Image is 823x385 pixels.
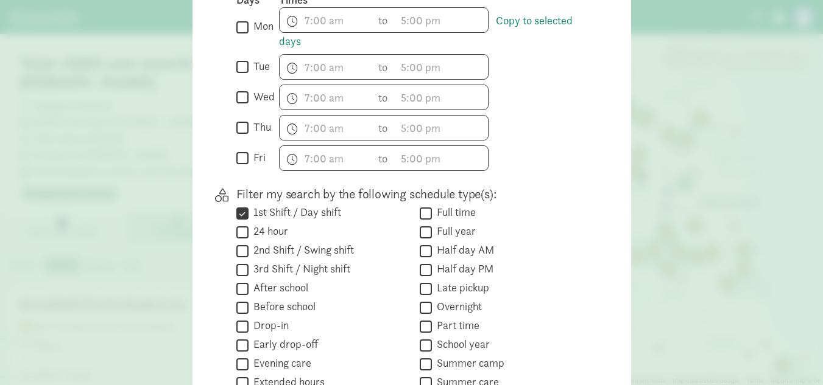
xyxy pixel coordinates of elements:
label: Full year [432,224,476,238]
input: 7:00 am [280,146,372,170]
input: 7:00 am [280,8,372,32]
span: to [378,89,389,106]
label: Evening care [249,356,311,370]
span: to [378,12,389,29]
label: 1st Shift / Day shift [249,205,341,220]
label: Drop-in [249,318,289,333]
label: 3rd Shift / Night shift [249,262,350,276]
label: Full time [432,205,476,220]
label: Half day AM [432,243,494,257]
label: 2nd Shift / Swing shift [249,243,354,257]
label: thu [249,120,271,134]
input: 5:00 pm [395,55,488,79]
label: wed [249,89,275,104]
input: 7:00 am [280,85,372,109]
label: mon [249,19,274,33]
label: Before school [249,299,316,314]
label: 24 hour [249,224,288,238]
input: 5:00 pm [395,116,488,140]
label: Summer camp [432,356,504,370]
p: Filter my search by the following schedule type(s): [236,186,592,203]
span: to [378,59,389,75]
label: After school [249,280,308,295]
input: 5:00 pm [395,85,488,109]
label: tue [249,59,270,74]
input: 7:00 am [280,55,372,79]
label: Part time [432,318,479,333]
input: 5:00 pm [395,146,488,170]
label: fri [249,150,266,165]
input: 7:00 am [280,116,372,140]
label: Late pickup [432,280,489,295]
label: Half day PM [432,262,493,276]
label: School year [432,337,490,352]
span: to [378,150,389,167]
label: Overnight [432,299,482,314]
label: Early drop-off [249,337,318,352]
span: to [378,120,389,136]
input: 5:00 pm [395,8,488,32]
